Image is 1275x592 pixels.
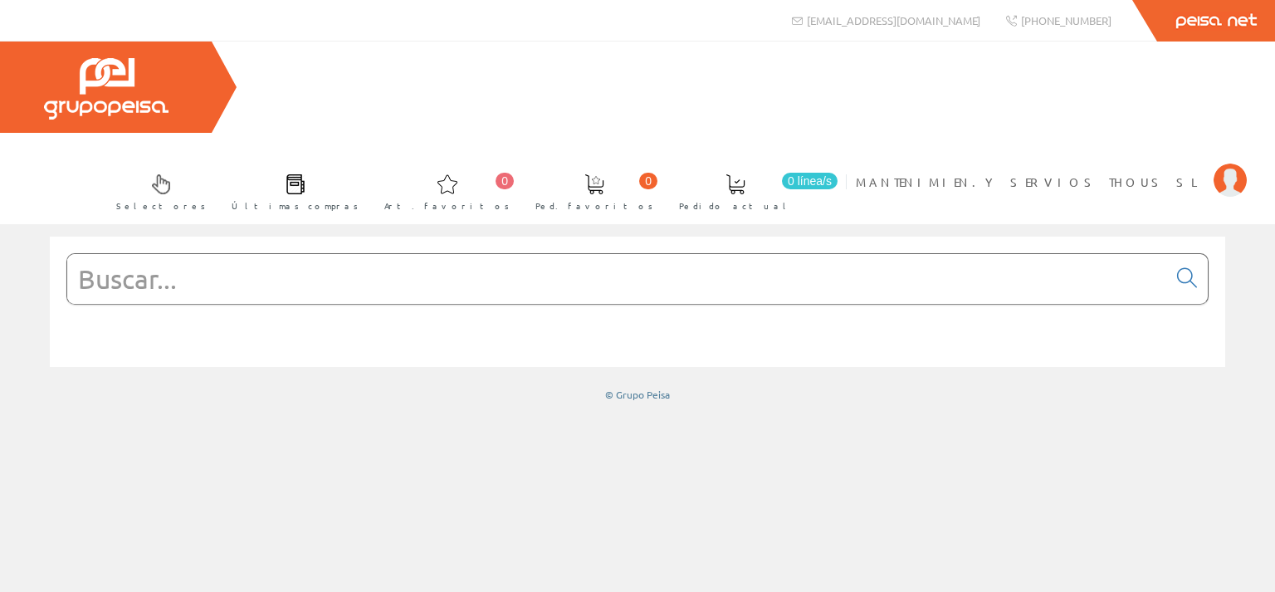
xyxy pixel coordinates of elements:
[679,198,792,214] span: Pedido actual
[1021,13,1111,27] span: [PHONE_NUMBER]
[50,388,1225,402] div: © Grupo Peisa
[535,198,653,214] span: Ped. favoritos
[496,173,514,189] span: 0
[807,13,980,27] span: [EMAIL_ADDRESS][DOMAIN_NAME]
[639,173,657,189] span: 0
[782,173,838,189] span: 0 línea/s
[856,160,1247,176] a: MANTENIMIEN.Y SERVIOS THOUS SL
[856,174,1205,190] span: MANTENIMIEN.Y SERVIOS THOUS SL
[232,198,359,214] span: Últimas compras
[116,198,206,214] span: Selectores
[67,254,1167,304] input: Buscar...
[384,198,510,214] span: Art. favoritos
[100,160,214,221] a: Selectores
[215,160,367,221] a: Últimas compras
[44,58,169,120] img: Grupo Peisa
